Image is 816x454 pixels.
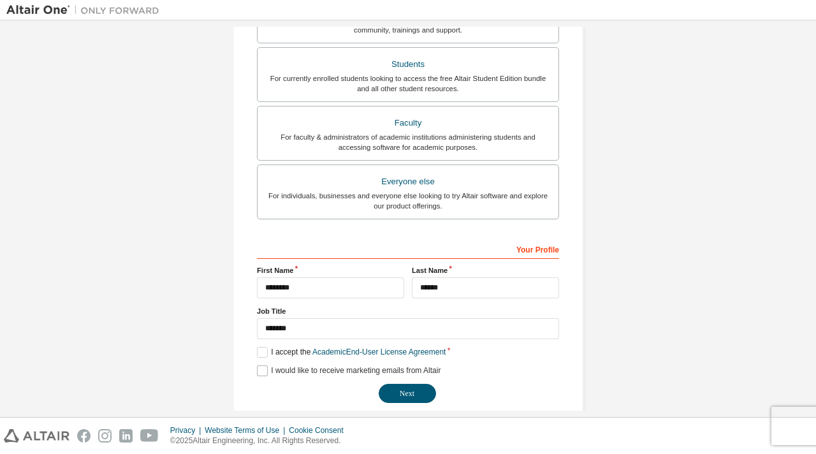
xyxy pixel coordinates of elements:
div: Your Profile [257,238,559,259]
img: Altair One [6,4,166,17]
div: For currently enrolled students looking to access the free Altair Student Edition bundle and all ... [265,73,551,94]
img: altair_logo.svg [4,429,69,443]
div: Faculty [265,114,551,132]
div: Everyone else [265,173,551,191]
div: Privacy [170,425,205,436]
img: youtube.svg [140,429,159,443]
label: Last Name [412,265,559,275]
img: instagram.svg [98,429,112,443]
div: Cookie Consent [289,425,351,436]
label: I accept the [257,347,446,358]
button: Next [379,384,436,403]
p: © 2025 Altair Engineering, Inc. All Rights Reserved. [170,436,351,446]
div: Website Terms of Use [205,425,289,436]
div: Students [265,55,551,73]
a: Academic End-User License Agreement [312,348,446,356]
label: Job Title [257,306,559,316]
img: linkedin.svg [119,429,133,443]
label: First Name [257,265,404,275]
div: For faculty & administrators of academic institutions administering students and accessing softwa... [265,132,551,152]
div: For individuals, businesses and everyone else looking to try Altair software and explore our prod... [265,191,551,211]
img: facebook.svg [77,429,91,443]
label: I would like to receive marketing emails from Altair [257,365,441,376]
